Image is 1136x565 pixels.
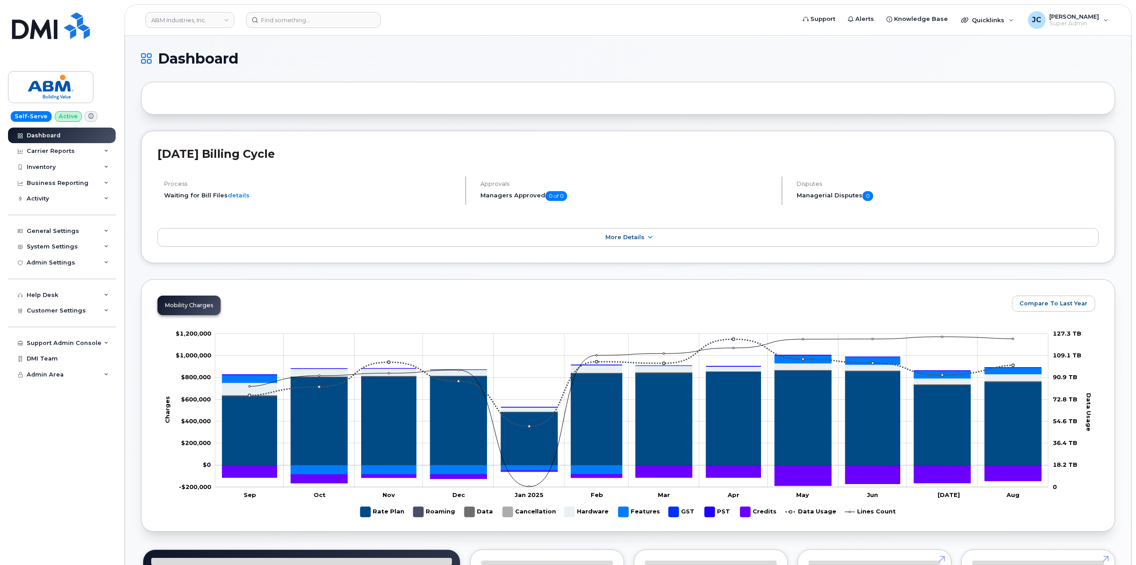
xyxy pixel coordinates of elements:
[179,483,211,490] tspan: -$200,000
[413,503,455,521] g: Roaming
[515,491,544,498] tspan: Jan 2025
[740,503,777,521] g: Credits
[222,465,1041,486] g: Credits
[176,330,211,337] tspan: $1,200,000
[360,503,404,521] g: Rate Plan
[862,191,873,201] span: 0
[1053,330,1081,337] tspan: 127.3 TB
[1053,439,1077,446] tspan: 36.4 TB
[867,491,878,498] tspan: Jun
[1053,352,1081,359] tspan: 109.1 TB
[1085,393,1092,431] tspan: Data Usage
[480,180,774,187] h4: Approvals
[176,330,211,337] g: $0
[222,363,1041,412] g: Hardware
[727,491,739,498] tspan: Apr
[222,371,1041,465] g: Rate Plan
[1053,396,1077,403] tspan: 72.8 TB
[181,439,211,446] tspan: $200,000
[797,180,1099,187] h4: Disputes
[1012,296,1095,312] button: Compare To Last Year
[669,503,696,521] g: GST
[164,180,458,187] h4: Process
[157,147,1099,160] h2: [DATE] Billing Cycle
[591,491,603,498] tspan: Feb
[452,491,465,498] tspan: Dec
[618,503,660,521] g: Features
[383,491,395,498] tspan: Nov
[176,352,211,359] g: $0
[181,439,211,446] g: $0
[796,491,809,498] tspan: May
[228,192,250,199] a: details
[786,503,836,521] g: Data Usage
[797,191,1099,201] h5: Managerial Disputes
[314,491,326,498] tspan: Oct
[164,191,458,200] li: Waiting for Bill Files
[181,396,211,403] g: $0
[1053,417,1077,425] tspan: 54.6 TB
[181,373,211,381] g: $0
[480,191,774,201] h5: Managers Approved
[464,503,494,521] g: Data
[1006,491,1019,498] tspan: Aug
[181,417,211,425] g: $0
[158,52,238,65] span: Dashboard
[1019,299,1088,308] span: Compare To Last Year
[181,417,211,425] tspan: $400,000
[845,503,896,521] g: Lines Count
[181,373,211,381] tspan: $800,000
[1053,373,1077,381] tspan: 90.9 TB
[1053,483,1057,490] tspan: 0
[176,352,211,359] tspan: $1,000,000
[503,503,556,521] g: Cancellation
[705,503,731,521] g: PST
[181,396,211,403] tspan: $600,000
[164,396,171,423] tspan: Charges
[203,461,211,469] tspan: $0
[545,191,567,201] span: 0 of 0
[179,483,211,490] g: $0
[360,503,896,521] g: Legend
[244,491,256,498] tspan: Sep
[605,234,645,240] span: More Details
[938,491,960,498] tspan: [DATE]
[658,491,670,498] tspan: Mar
[564,503,609,521] g: Hardware
[1053,461,1077,469] tspan: 18.2 TB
